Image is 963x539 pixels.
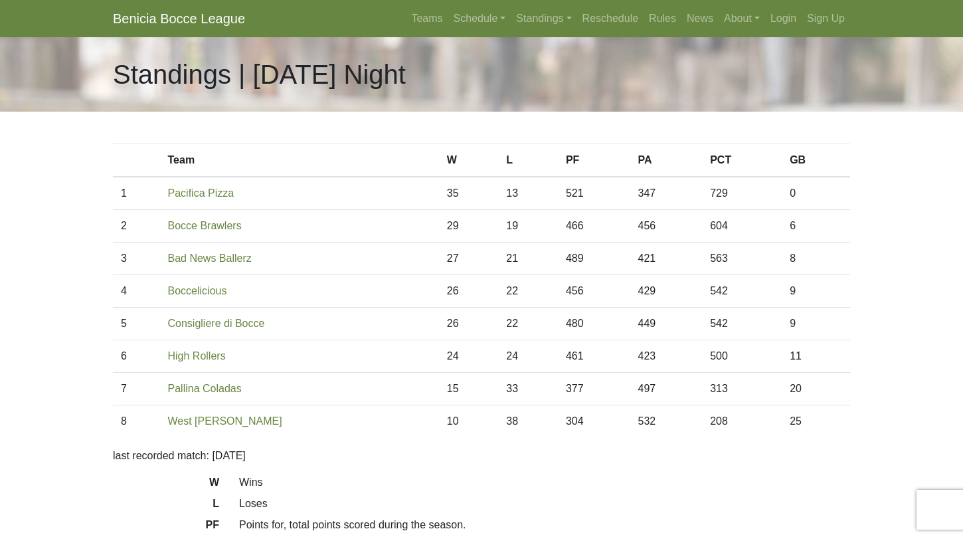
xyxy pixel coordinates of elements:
[782,144,850,177] th: GB
[448,5,511,32] a: Schedule
[439,275,499,308] td: 26
[103,475,229,496] dt: W
[113,373,160,405] td: 7
[558,340,630,373] td: 461
[498,243,558,275] td: 21
[498,177,558,210] td: 13
[702,243,782,275] td: 563
[113,405,160,438] td: 8
[577,5,644,32] a: Reschedule
[439,308,499,340] td: 26
[113,340,160,373] td: 6
[439,210,499,243] td: 29
[168,187,234,199] a: Pacifica Pizza
[630,243,703,275] td: 421
[782,308,850,340] td: 9
[168,415,282,427] a: West [PERSON_NAME]
[558,275,630,308] td: 456
[630,373,703,405] td: 497
[765,5,802,32] a: Login
[630,210,703,243] td: 456
[113,177,160,210] td: 1
[439,177,499,210] td: 35
[498,308,558,340] td: 22
[702,144,782,177] th: PCT
[558,373,630,405] td: 377
[782,177,850,210] td: 0
[229,496,860,512] dd: Loses
[229,475,860,490] dd: Wins
[439,373,499,405] td: 15
[113,275,160,308] td: 4
[782,275,850,308] td: 9
[168,318,265,329] a: Consigliere di Bocce
[498,340,558,373] td: 24
[498,405,558,438] td: 38
[439,243,499,275] td: 27
[168,350,226,362] a: High Rollers
[168,383,242,394] a: Pallina Coladas
[113,210,160,243] td: 2
[702,275,782,308] td: 542
[702,308,782,340] td: 542
[168,285,227,296] a: Boccelicious
[113,58,406,90] h1: Standings | [DATE] Night
[439,405,499,438] td: 10
[498,373,558,405] td: 33
[681,5,719,32] a: News
[630,405,703,438] td: 532
[558,144,630,177] th: PF
[498,275,558,308] td: 22
[113,5,245,32] a: Benicia Bocce League
[782,210,850,243] td: 6
[160,144,439,177] th: Team
[644,5,681,32] a: Rules
[630,144,703,177] th: PA
[113,243,160,275] td: 3
[702,177,782,210] td: 729
[168,253,252,264] a: Bad News Ballerz
[782,340,850,373] td: 11
[103,517,229,538] dt: PF
[782,373,850,405] td: 20
[439,340,499,373] td: 24
[702,373,782,405] td: 313
[113,308,160,340] td: 5
[168,220,242,231] a: Bocce Brawlers
[498,144,558,177] th: L
[558,243,630,275] td: 489
[702,340,782,373] td: 500
[511,5,576,32] a: Standings
[558,405,630,438] td: 304
[702,210,782,243] td: 604
[802,5,850,32] a: Sign Up
[113,448,850,464] p: last recorded match: [DATE]
[782,243,850,275] td: 8
[103,496,229,517] dt: L
[558,210,630,243] td: 466
[782,405,850,438] td: 25
[702,405,782,438] td: 208
[630,177,703,210] td: 347
[630,340,703,373] td: 423
[558,308,630,340] td: 480
[630,308,703,340] td: 449
[406,5,448,32] a: Teams
[439,144,499,177] th: W
[229,517,860,533] dd: Points for, total points scored during the season.
[719,5,765,32] a: About
[558,177,630,210] td: 521
[498,210,558,243] td: 19
[630,275,703,308] td: 429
